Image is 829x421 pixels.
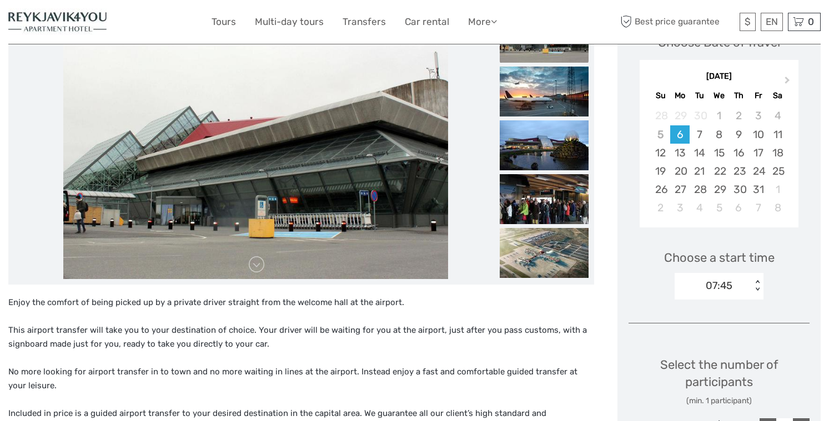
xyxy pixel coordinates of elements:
[690,144,709,162] div: Choose Tuesday, October 14th, 2025
[710,125,729,144] div: Choose Wednesday, October 8th, 2025
[768,125,787,144] div: Choose Saturday, October 11th, 2025
[768,199,787,217] div: Choose Saturday, November 8th, 2025
[780,74,797,92] button: Next Month
[670,162,690,180] div: Choose Monday, October 20th, 2025
[748,180,768,199] div: Choose Friday, October 31st, 2025
[729,180,748,199] div: Choose Thursday, October 30th, 2025
[500,174,589,224] img: 5b37b35948a548e0bcc8482548ad1189_slider_thumbnail.jpeg
[500,67,589,116] img: 5c797a841a5a4b7fa6211775afa0b161_slider_thumbnail.jpeg
[670,199,690,217] div: Choose Monday, November 3rd, 2025
[651,162,670,180] div: Choose Sunday, October 19th, 2025
[753,280,762,292] div: < >
[748,88,768,103] div: Fr
[670,144,690,162] div: Choose Monday, October 13th, 2025
[748,162,768,180] div: Choose Friday, October 24th, 2025
[640,71,798,83] div: [DATE]
[651,88,670,103] div: Su
[710,144,729,162] div: Choose Wednesday, October 15th, 2025
[768,106,787,125] div: Not available Saturday, October 4th, 2025
[651,125,670,144] div: Not available Sunday, October 5th, 2025
[729,199,748,217] div: Choose Thursday, November 6th, 2025
[8,296,594,310] p: Enjoy the comfort of being picked up by a private driver straight from the welcome hall at the ai...
[710,199,729,217] div: Choose Wednesday, November 5th, 2025
[629,356,810,407] div: Select the number of participants
[644,106,795,217] div: month 2025-10
[768,88,787,103] div: Sa
[761,13,783,31] div: EN
[651,180,670,199] div: Choose Sunday, October 26th, 2025
[710,88,729,103] div: We
[710,106,729,125] div: Not available Wednesday, October 1st, 2025
[690,199,709,217] div: Choose Tuesday, November 4th, 2025
[710,162,729,180] div: Choose Wednesday, October 22nd, 2025
[748,199,768,217] div: Choose Friday, November 7th, 2025
[748,106,768,125] div: Not available Friday, October 3rd, 2025
[748,144,768,162] div: Choose Friday, October 17th, 2025
[8,365,594,393] p: No more looking for airport transfer in to town and no more waiting in lines at the airport. Inst...
[706,278,732,293] div: 07:45
[690,180,709,199] div: Choose Tuesday, October 28th, 2025
[651,144,670,162] div: Choose Sunday, October 12th, 2025
[729,125,748,144] div: Choose Thursday, October 9th, 2025
[729,88,748,103] div: Th
[690,88,709,103] div: Tu
[690,162,709,180] div: Choose Tuesday, October 21st, 2025
[670,125,690,144] div: Choose Monday, October 6th, 2025
[664,249,775,266] span: Choose a start time
[63,13,448,279] img: 78d5c44c7eb044f3b821af3d33cea1dd_main_slider.jpeg
[768,144,787,162] div: Choose Saturday, October 18th, 2025
[500,228,589,278] img: e125cc39de91410a82075c2a11cf3c12_slider_thumbnail.jpeg
[8,8,107,35] img: 6-361f32cd-14e7-48eb-9e68-625e5797bc9e_logo_small.jpg
[405,14,449,30] a: Car rental
[690,125,709,144] div: Choose Tuesday, October 7th, 2025
[651,106,670,125] div: Not available Sunday, September 28th, 2025
[729,144,748,162] div: Choose Thursday, October 16th, 2025
[343,14,386,30] a: Transfers
[768,162,787,180] div: Choose Saturday, October 25th, 2025
[468,14,497,30] a: More
[670,180,690,199] div: Choose Monday, October 27th, 2025
[745,16,751,27] span: $
[212,14,236,30] a: Tours
[629,395,810,407] div: (min. 1 participant)
[255,14,324,30] a: Multi-day tours
[729,162,748,180] div: Choose Thursday, October 23rd, 2025
[768,180,787,199] div: Choose Saturday, November 1st, 2025
[710,180,729,199] div: Choose Wednesday, October 29th, 2025
[729,106,748,125] div: Not available Thursday, October 2nd, 2025
[8,323,594,352] p: This airport transfer will take you to your destination of choice. Your driver will be waiting fo...
[690,106,709,125] div: Not available Tuesday, September 30th, 2025
[670,106,690,125] div: Not available Monday, September 29th, 2025
[500,120,589,170] img: 1e86d3f8def34c998e4a5701cb744eb5_slider_thumbnail.jpeg
[670,88,690,103] div: Mo
[651,199,670,217] div: Choose Sunday, November 2nd, 2025
[617,13,737,31] span: Best price guarantee
[806,16,816,27] span: 0
[748,125,768,144] div: Choose Friday, October 10th, 2025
